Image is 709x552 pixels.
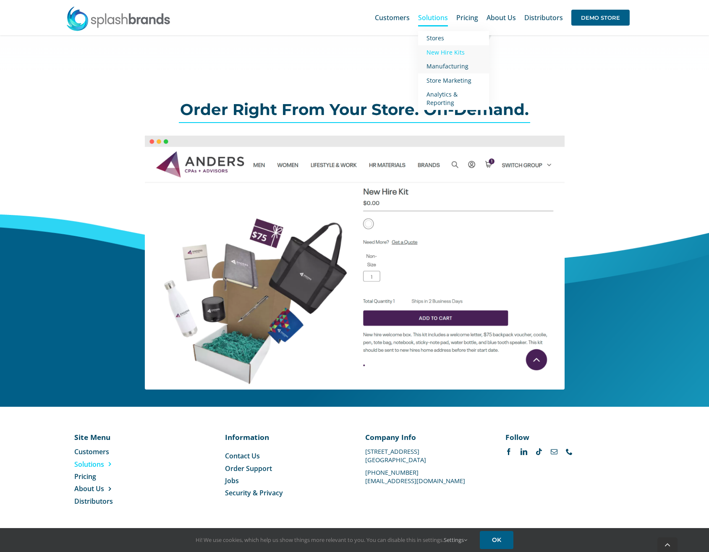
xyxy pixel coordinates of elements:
[418,45,489,60] a: New Hire Kits
[418,59,489,73] a: Manufacturing
[456,14,478,21] span: Pricing
[180,100,529,119] span: Order Right From Your Store. On-Demand.
[505,448,512,455] a: facebook
[426,62,468,70] span: Manufacturing
[375,4,410,31] a: Customers
[426,48,465,56] span: New Hire Kits
[225,476,239,485] span: Jobs
[74,447,109,456] span: Customers
[426,76,471,84] span: Store Marketing
[480,531,513,549] a: OK
[426,90,458,107] span: Analytics & Reporting
[225,464,344,473] a: Order Support
[566,448,573,455] a: phone
[74,472,96,481] span: Pricing
[418,73,489,88] a: Store Marketing
[225,488,344,497] a: Security & Privacy
[225,432,344,442] p: Information
[66,6,171,31] img: SplashBrands.com Logo
[456,4,478,31] a: Pricing
[225,488,283,497] span: Security & Privacy
[74,484,150,493] a: About Us
[365,432,484,442] p: Company Info
[418,31,489,45] a: Stores
[521,448,527,455] a: linkedin
[225,476,344,485] a: Jobs
[74,472,150,481] a: Pricing
[225,464,272,473] span: Order Support
[74,497,113,506] span: Distributors
[418,14,448,21] span: Solutions
[505,432,624,442] p: Follow
[375,4,630,31] nav: Main Menu Sticky
[74,484,104,493] span: About Us
[536,448,542,455] a: tiktok
[551,448,557,455] a: mail
[145,136,565,390] img: New Hire Kit
[375,14,410,21] span: Customers
[225,451,344,498] nav: Menu
[571,4,630,31] a: DEMO STORE
[196,536,467,544] span: Hi! We use cookies, which help us show things more relevant to you. You can disable this in setti...
[524,14,563,21] span: Distributors
[74,447,150,456] a: Customers
[74,497,150,506] a: Distributors
[426,34,444,42] span: Stores
[571,10,630,26] span: DEMO STORE
[74,432,150,442] p: Site Menu
[74,447,150,506] nav: Menu
[444,536,467,544] a: Settings
[225,451,344,460] a: Contact Us
[225,451,260,460] span: Contact Us
[74,460,150,469] a: Solutions
[418,87,489,110] a: Analytics & Reporting
[524,4,563,31] a: Distributors
[487,14,516,21] span: About Us
[74,460,104,469] span: Solutions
